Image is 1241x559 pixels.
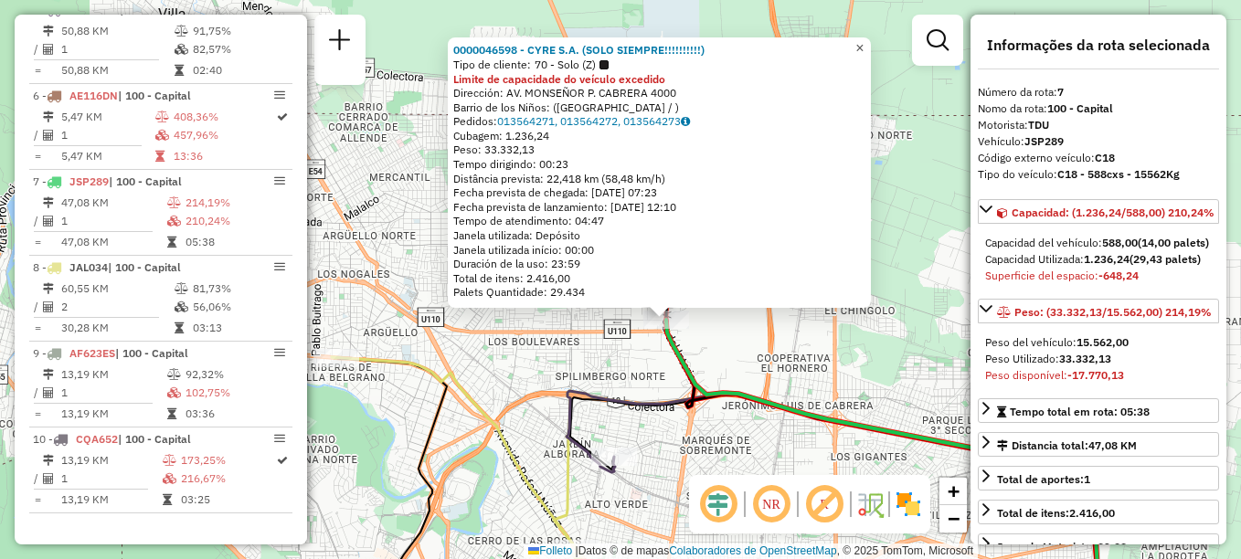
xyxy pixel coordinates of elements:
[453,157,865,172] div: Tempo dirigindo: 00:23
[1057,167,1180,181] strong: C18 - 588cxs - 15562Kg
[1130,252,1201,266] strong: (29,43 palets)
[453,142,535,156] font: Peso: 33.332,13
[69,346,115,360] span: AF623ES
[180,451,275,469] td: 173,25%
[528,544,572,557] a: Folleto
[155,130,169,141] i: % de utilização da cubagem
[33,260,47,274] font: 8 -
[180,490,275,509] td: 03:25
[535,58,596,72] font: 70 - Solo (Z)
[33,40,42,58] td: /
[33,61,42,79] td: =
[978,134,1064,148] font: Vehículo:
[60,147,154,165] td: 5,47 KM
[978,533,1219,558] a: Jornada Motorista: 09:00
[997,539,1127,555] div: Jornada Motorista: 09:00
[108,260,181,274] span: | 100 - Capital
[33,405,42,423] td: =
[1057,85,1064,99] strong: 7
[163,455,176,466] i: % de utilização do peso
[894,490,923,519] img: Exibir/Ocultar setores
[167,369,181,380] i: % de utilização do peso
[193,300,231,313] font: 56,06%
[43,369,54,380] i: Distância Total
[163,473,176,484] i: % de utilização da cubagem
[978,118,1049,132] font: Motorista:
[185,365,285,384] td: 92,32%
[33,233,42,251] td: =
[60,279,174,298] td: 60,55 KM
[175,283,188,294] i: % de utilização do peso
[997,472,1090,486] span: Total de aportes:
[453,86,865,100] div: Dirección: AV. MONSEÑOR P. CABRERA 4000
[453,257,865,271] div: Duración de la uso: 23:59
[173,108,275,126] td: 408,36%
[497,114,681,128] font: 013564271, 013564272, 013564273
[453,200,865,215] div: Fecha prevista de lanzamiento: [DATE] 12:10
[43,473,54,484] i: Total de Atividades
[322,22,358,63] a: Nova sessão e pesquisa
[155,151,164,162] i: Tempo total em rota
[167,197,181,208] i: % de utilização do peso
[985,335,1129,349] span: Peso del vehículo:
[453,285,865,300] div: Palets Quantidade: 29.434
[60,22,174,40] td: 50,88 KM
[749,482,793,526] span: Ocultar NR
[43,130,54,141] i: Total de Atividades
[185,194,285,212] td: 214,19%
[1069,506,1115,520] strong: 2.416,00
[1047,101,1113,115] strong: 100 - Capital
[185,405,285,423] td: 03:36
[173,147,275,165] td: 13:36
[43,283,54,294] i: Distância Total
[274,175,285,186] em: Opções
[76,432,118,446] span: CQA652
[978,398,1219,423] a: Tempo total em rota: 05:38
[453,185,865,200] div: Fecha prevista de chegada: [DATE] 07:23
[186,214,230,227] font: 210,24%
[60,61,174,79] td: 50,88 KM
[939,478,967,505] a: Acercar
[175,301,188,312] i: % de utilização da cubagem
[1077,335,1129,349] strong: 15.562,00
[33,490,42,509] td: =
[978,84,1219,100] div: Número da rota:
[939,505,967,533] a: Alejar
[576,544,578,557] span: |
[1084,252,1130,266] strong: 1.236,24
[453,114,497,128] font: Pedidos:
[33,147,42,165] td: =
[274,261,285,272] em: Opções
[33,89,47,102] font: 6 -
[985,268,1212,284] div: Superficie del espacio:
[167,408,176,419] i: Tempo total em rota
[985,367,1212,384] div: Peso disponível:
[997,505,1115,522] div: Total de itens:
[155,111,169,122] i: % de utilização do peso
[175,26,188,37] i: % de utilização do peso
[1024,134,1064,148] strong: JSP289
[60,298,174,316] td: 2
[453,228,865,243] div: Janela utilizada: Depósito
[948,480,960,502] span: +
[192,22,284,40] td: 91,75%
[167,387,181,398] i: % de utilização da cubagem
[60,194,166,212] td: 47,08 KM
[33,346,47,360] font: 9 -
[277,455,288,466] i: Rota otimizada
[274,347,285,358] em: Opções
[185,233,285,251] td: 05:38
[60,126,154,144] td: 1
[453,129,549,142] font: Cubagem: 1.236,24
[274,90,285,100] em: Opções
[186,385,230,399] font: 102,75%
[60,490,162,509] td: 13,19 KM
[60,212,166,230] td: 1
[1102,236,1138,249] strong: 588,00
[1012,438,1137,452] font: Distancia total:
[181,471,226,485] font: 216,67%
[60,451,162,469] td: 13,19 KM
[69,89,118,102] span: AE116DN
[69,260,108,274] span: JAL034
[1028,118,1049,132] strong: TDU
